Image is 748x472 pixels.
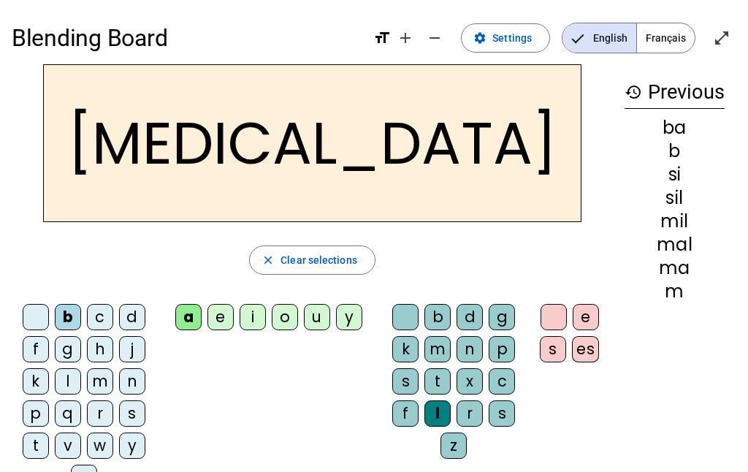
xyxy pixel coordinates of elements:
[119,433,145,459] div: y
[397,29,414,47] mat-icon: add
[23,336,49,362] div: f
[336,304,362,330] div: y
[625,213,725,230] div: mil
[23,368,49,395] div: k
[461,23,550,53] button: Settings
[625,259,725,277] div: ma
[572,336,599,362] div: es
[625,283,725,300] div: m
[489,304,515,330] div: g
[392,336,419,362] div: k
[119,336,145,362] div: j
[457,304,483,330] div: d
[625,166,725,183] div: si
[391,23,420,53] button: Increase font size
[280,251,357,269] span: Clear selections
[426,29,443,47] mat-icon: remove
[23,433,49,459] div: t
[207,304,234,330] div: e
[392,400,419,427] div: f
[440,433,467,459] div: z
[625,76,725,109] h3: Previous
[625,83,642,101] mat-icon: history
[55,304,81,330] div: b
[540,336,566,362] div: s
[713,29,730,47] mat-icon: open_in_full
[43,64,581,222] h2: [MEDICAL_DATA]
[625,142,725,160] div: b
[87,304,113,330] div: c
[489,400,515,427] div: s
[249,245,375,275] button: Clear selections
[87,368,113,395] div: m
[119,400,145,427] div: s
[87,336,113,362] div: h
[562,23,636,53] span: English
[492,29,532,47] span: Settings
[304,304,330,330] div: u
[424,400,451,427] div: l
[457,400,483,427] div: r
[420,23,449,53] button: Decrease font size
[55,368,81,395] div: l
[457,336,483,362] div: n
[625,189,725,207] div: sil
[489,336,515,362] div: p
[424,336,451,362] div: m
[373,29,391,47] mat-icon: format_size
[87,433,113,459] div: w
[12,15,362,61] h1: Blending Board
[240,304,266,330] div: i
[55,433,81,459] div: v
[457,368,483,395] div: x
[625,119,725,137] div: ba
[473,31,486,45] mat-icon: settings
[262,254,275,267] mat-icon: close
[562,23,695,53] mat-button-toggle-group: Language selection
[489,368,515,395] div: c
[272,304,298,330] div: o
[424,304,451,330] div: b
[625,236,725,254] div: mal
[392,368,419,395] div: s
[55,400,81,427] div: q
[119,368,145,395] div: n
[87,400,113,427] div: r
[23,400,49,427] div: p
[637,23,695,53] span: Français
[119,304,145,330] div: d
[573,304,599,330] div: e
[424,368,451,395] div: t
[707,23,736,53] button: Enter full screen
[55,336,81,362] div: g
[175,304,202,330] div: a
